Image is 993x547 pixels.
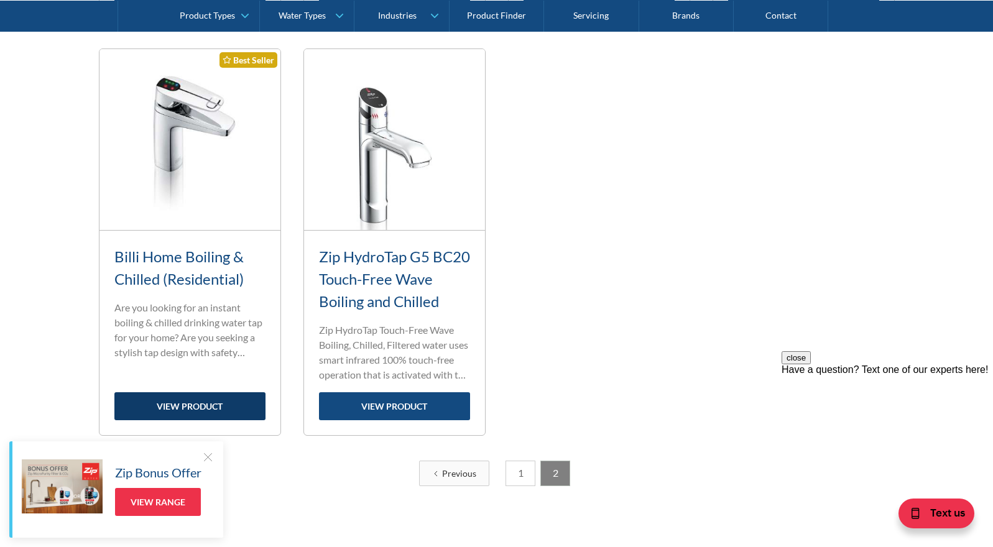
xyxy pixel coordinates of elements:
[378,10,417,21] div: Industries
[319,247,470,310] a: Zip HydroTap G5 BC20 Touch-Free Wave Boiling and Chilled
[114,247,244,288] a: Billi Home Boiling & Chilled (Residential)
[22,459,103,513] img: Zip Bonus Offer
[894,485,993,547] iframe: podium webchat widget bubble
[319,323,470,382] p: Zip HydroTap Touch-Free Wave Boiling, Chilled, Filtered water uses smart infrared 100% touch-free...
[114,392,266,420] a: view product
[319,392,470,420] a: view product
[279,10,326,21] div: Water Types
[506,461,535,486] a: 1
[304,49,485,230] img: Zip HydroTap G5 BC20 Touch-Free Wave Boiling and Chilled
[115,463,201,482] h5: Zip Bonus Offer
[540,461,570,486] a: 2
[782,351,993,500] iframe: podium webchat widget prompt
[442,467,476,480] div: Previous
[99,49,280,231] a: Best Seller
[419,461,489,486] a: Previous Page
[99,49,280,230] img: Billi Home Boiling & Chilled (Residential)
[99,461,895,486] div: List
[114,300,266,360] p: Are you looking for an instant boiling & chilled drinking water tap for your home? Are you seekin...
[115,488,201,516] a: View Range
[219,52,277,68] div: Best Seller
[180,10,235,21] div: Product Types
